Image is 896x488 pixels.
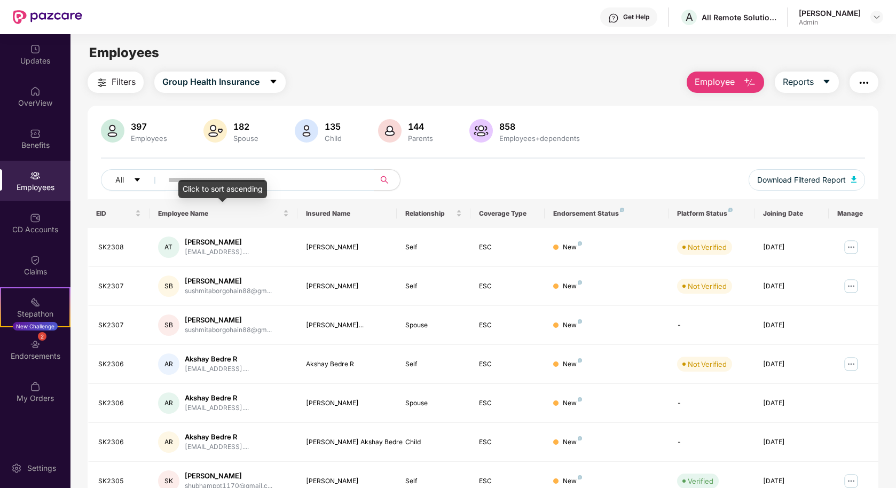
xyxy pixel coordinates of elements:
span: caret-down [822,77,831,87]
img: svg+xml;base64,PHN2ZyB4bWxucz0iaHR0cDovL3d3dy53My5vcmcvMjAwMC9zdmciIHhtbG5zOnhsaW5rPSJodHRwOi8vd3... [743,76,756,89]
div: 135 [323,121,344,132]
div: ESC [479,242,536,253]
div: Akshay Bedre R [185,393,249,403]
div: Self [405,476,462,486]
div: Verified [688,476,713,486]
div: Admin [799,18,861,27]
img: svg+xml;base64,PHN2ZyB4bWxucz0iaHR0cDovL3d3dy53My5vcmcvMjAwMC9zdmciIHhtbG5zOnhsaW5rPSJodHRwOi8vd3... [295,119,318,143]
div: Self [405,359,462,369]
div: sushmitaborgohain88@gm... [185,325,272,335]
div: Get Help [623,13,649,21]
th: EID [88,199,150,228]
img: svg+xml;base64,PHN2ZyBpZD0iRHJvcGRvd24tMzJ4MzIiIHhtbG5zPSJodHRwOi8vd3d3LnczLm9yZy8yMDAwL3N2ZyIgd2... [873,13,881,21]
div: New [563,398,582,408]
img: svg+xml;base64,PHN2ZyBpZD0iTXlfT3JkZXJzIiBkYXRhLW5hbWU9Ik15IE9yZGVycyIgeG1sbnM9Imh0dHA6Ly93d3cudz... [30,381,41,392]
img: svg+xml;base64,PHN2ZyB4bWxucz0iaHR0cDovL3d3dy53My5vcmcvMjAwMC9zdmciIHhtbG5zOnhsaW5rPSJodHRwOi8vd3... [851,176,856,183]
div: SK2305 [98,476,141,486]
div: New Challenge [13,322,58,330]
span: caret-down [269,77,278,87]
th: Coverage Type [470,199,545,228]
div: Self [405,242,462,253]
button: Reportscaret-down [775,72,839,93]
div: [PERSON_NAME] [185,471,272,481]
span: Reports [783,75,814,89]
span: Employee Name [158,209,281,218]
div: [DATE] [763,281,820,292]
div: [PERSON_NAME] [799,8,861,18]
img: svg+xml;base64,PHN2ZyBpZD0iQ0RfQWNjb3VudHMiIGRhdGEtbmFtZT0iQ0QgQWNjb3VudHMiIHhtbG5zPSJodHRwOi8vd3... [30,212,41,223]
div: SK2307 [98,320,141,330]
img: svg+xml;base64,PHN2ZyBpZD0iQmVuZWZpdHMiIHhtbG5zPSJodHRwOi8vd3d3LnczLm9yZy8yMDAwL3N2ZyIgd2lkdGg9Ij... [30,128,41,139]
img: svg+xml;base64,PHN2ZyB4bWxucz0iaHR0cDovL3d3dy53My5vcmcvMjAwMC9zdmciIHdpZHRoPSI4IiBoZWlnaHQ9IjgiIH... [578,436,582,440]
img: svg+xml;base64,PHN2ZyB4bWxucz0iaHR0cDovL3d3dy53My5vcmcvMjAwMC9zdmciIHhtbG5zOnhsaW5rPSJodHRwOi8vd3... [203,119,227,143]
div: [PERSON_NAME] [185,276,272,286]
div: New [563,476,582,486]
div: Child [323,134,344,143]
img: svg+xml;base64,PHN2ZyBpZD0iRW5kb3JzZW1lbnRzIiB4bWxucz0iaHR0cDovL3d3dy53My5vcmcvMjAwMC9zdmciIHdpZH... [30,339,41,350]
div: SK2306 [98,398,141,408]
div: [PERSON_NAME] [306,398,388,408]
div: AT [158,237,179,258]
div: [DATE] [763,320,820,330]
div: [PERSON_NAME] [185,315,272,325]
div: sushmitaborgohain88@gm... [185,286,272,296]
span: Employee [695,75,735,89]
div: Parents [406,134,435,143]
div: ESC [479,398,536,408]
button: Filters [88,72,144,93]
div: Child [405,437,462,447]
button: Download Filtered Report [749,169,865,191]
div: [EMAIL_ADDRESS].... [185,403,249,413]
img: svg+xml;base64,PHN2ZyBpZD0iSG9tZSIgeG1sbnM9Imh0dHA6Ly93d3cudzMub3JnLzIwMDAvc3ZnIiB3aWR0aD0iMjAiIG... [30,86,41,97]
div: Click to sort ascending [178,180,267,198]
div: [PERSON_NAME] [306,476,388,486]
div: ESC [479,437,536,447]
div: 858 [497,121,582,132]
div: New [563,281,582,292]
img: manageButton [843,239,860,256]
span: All [115,174,124,186]
div: Endorsement Status [553,209,659,218]
span: Relationship [405,209,454,218]
div: New [563,359,582,369]
span: EID [96,209,133,218]
span: Group Health Insurance [162,75,260,89]
td: - [669,384,755,423]
div: [DATE] [763,476,820,486]
span: A [686,11,693,23]
div: Employees [129,134,169,143]
div: 144 [406,121,435,132]
div: New [563,320,582,330]
div: [PERSON_NAME] [306,281,388,292]
div: [EMAIL_ADDRESS].... [185,442,249,452]
img: svg+xml;base64,PHN2ZyB4bWxucz0iaHR0cDovL3d3dy53My5vcmcvMjAwMC9zdmciIHdpZHRoPSI4IiBoZWlnaHQ9IjgiIH... [728,208,733,212]
div: Settings [24,463,59,474]
img: svg+xml;base64,PHN2ZyB4bWxucz0iaHR0cDovL3d3dy53My5vcmcvMjAwMC9zdmciIHdpZHRoPSIyNCIgaGVpZ2h0PSIyNC... [858,76,870,89]
div: ESC [479,320,536,330]
div: 182 [231,121,261,132]
img: svg+xml;base64,PHN2ZyB4bWxucz0iaHR0cDovL3d3dy53My5vcmcvMjAwMC9zdmciIHdpZHRoPSI4IiBoZWlnaHQ9IjgiIH... [578,475,582,479]
img: manageButton [843,278,860,295]
th: Relationship [397,199,471,228]
div: Akshay Bedre R [185,432,249,442]
img: svg+xml;base64,PHN2ZyBpZD0iVXBkYXRlZCIgeG1sbnM9Imh0dHA6Ly93d3cudzMub3JnLzIwMDAvc3ZnIiB3aWR0aD0iMj... [30,44,41,54]
div: Not Verified [688,242,727,253]
th: Insured Name [297,199,396,228]
div: [DATE] [763,437,820,447]
div: ESC [479,359,536,369]
span: Download Filtered Report [757,174,846,186]
button: Group Health Insurancecaret-down [154,72,286,93]
span: Employees [89,45,159,60]
div: Spouse [405,320,462,330]
div: New [563,437,582,447]
div: AR [158,353,179,375]
div: [DATE] [763,242,820,253]
button: search [374,169,400,191]
img: svg+xml;base64,PHN2ZyBpZD0iQ2xhaW0iIHhtbG5zPSJodHRwOi8vd3d3LnczLm9yZy8yMDAwL3N2ZyIgd2lkdGg9IjIwIi... [30,255,41,265]
div: SK2306 [98,437,141,447]
div: Spouse [231,134,261,143]
img: svg+xml;base64,PHN2ZyB4bWxucz0iaHR0cDovL3d3dy53My5vcmcvMjAwMC9zdmciIHhtbG5zOnhsaW5rPSJodHRwOi8vd3... [469,119,493,143]
img: svg+xml;base64,PHN2ZyBpZD0iSGVscC0zMngzMiIgeG1sbnM9Imh0dHA6Ly93d3cudzMub3JnLzIwMDAvc3ZnIiB3aWR0aD... [608,13,619,23]
div: SB [158,314,179,336]
div: AR [158,431,179,453]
